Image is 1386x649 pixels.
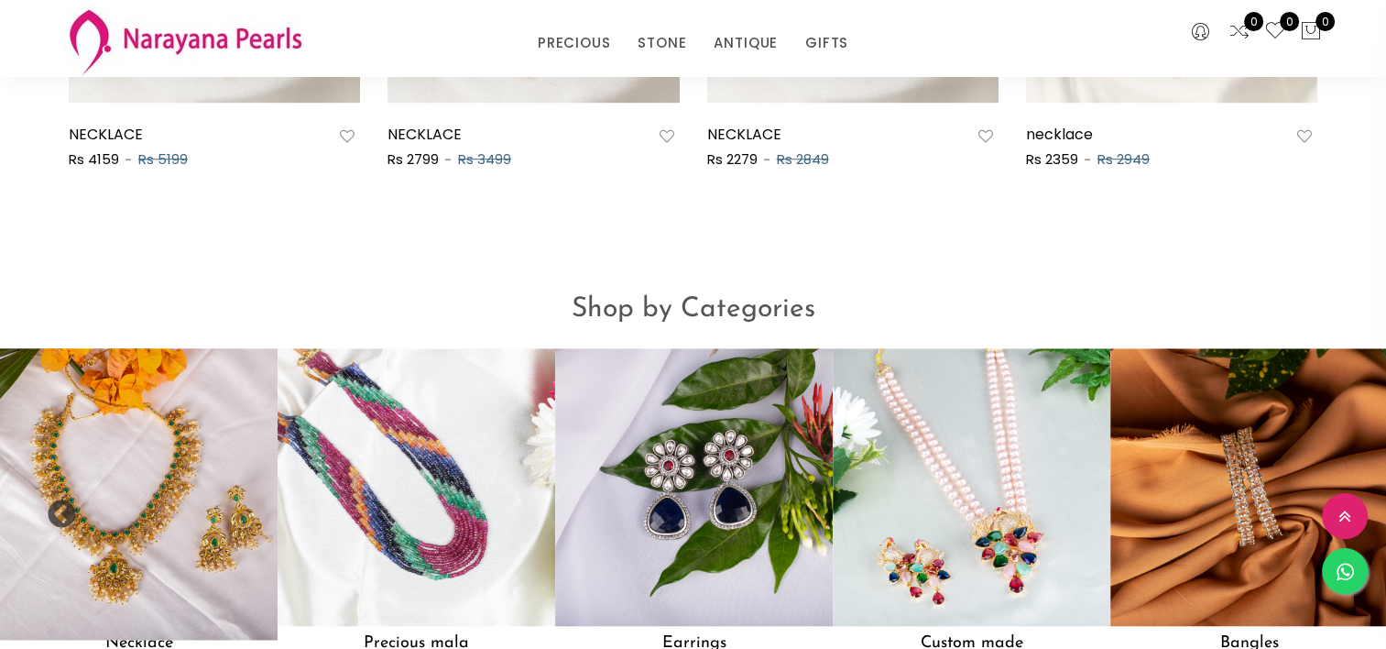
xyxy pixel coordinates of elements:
[1280,12,1299,31] span: 0
[1244,12,1263,31] span: 0
[387,124,462,145] a: NECKLACE
[654,125,680,148] button: Add to wishlist
[707,149,758,169] span: Rs 2279
[714,29,778,57] a: ANTIQUE
[278,348,555,626] img: Precious mala
[334,125,360,148] button: Add to wishlist
[538,29,610,57] a: PRECIOUS
[833,348,1110,626] img: Custom made
[707,124,781,145] a: NECKLACE
[69,124,143,145] a: NECKLACE
[1026,149,1078,169] span: Rs 2359
[46,500,64,518] button: Previous
[138,149,188,169] span: Rs 5199
[1300,20,1322,44] button: 0
[555,348,833,626] img: Earrings
[69,149,119,169] span: Rs 4159
[973,125,999,148] button: Add to wishlist
[805,29,848,57] a: GIFTS
[638,29,686,57] a: STONE
[1264,20,1286,44] a: 0
[1292,125,1317,148] button: Add to wishlist
[387,149,439,169] span: Rs 2799
[1322,500,1340,518] button: Next
[1026,124,1093,145] a: necklace
[1228,20,1250,44] a: 0
[1315,12,1335,31] span: 0
[1097,149,1150,169] span: Rs 2949
[458,149,511,169] span: Rs 3499
[777,149,829,169] span: Rs 2849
